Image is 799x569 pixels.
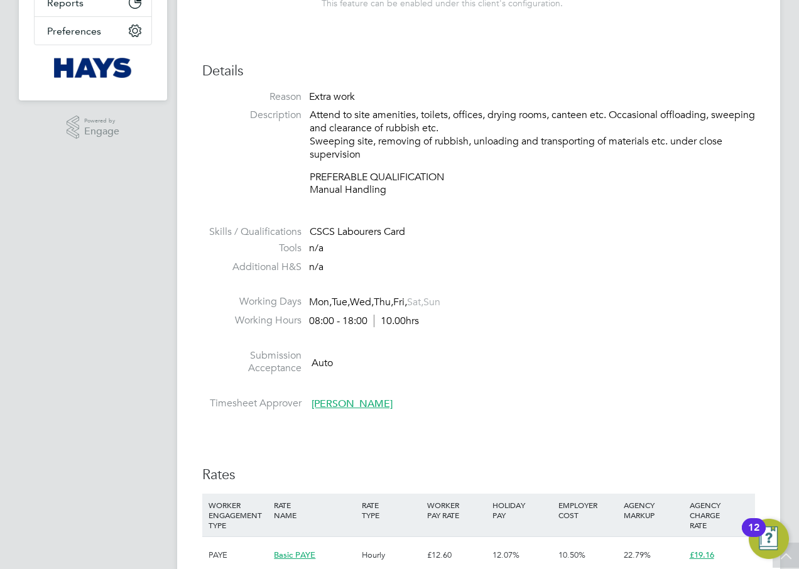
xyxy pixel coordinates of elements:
[202,90,302,104] label: Reason
[423,296,440,308] span: Sun
[202,109,302,122] label: Description
[312,398,393,410] span: [PERSON_NAME]
[202,242,302,255] label: Tools
[489,494,555,526] div: HOLIDAY PAY
[359,494,424,526] div: RATE TYPE
[67,116,120,139] a: Powered byEngage
[202,225,302,239] label: Skills / Qualifications
[202,261,302,274] label: Additional H&S
[202,62,755,80] h3: Details
[202,295,302,308] label: Working Days
[312,356,333,369] span: Auto
[271,494,358,526] div: RATE NAME
[202,349,302,376] label: Submission Acceptance
[309,315,419,328] div: 08:00 - 18:00
[84,116,119,126] span: Powered by
[749,519,789,559] button: Open Resource Center, 12 new notifications
[621,494,686,526] div: AGENCY MARKUP
[393,296,407,308] span: Fri,
[687,494,752,536] div: AGENCY CHARGE RATE
[690,550,714,560] span: £19.16
[748,528,759,544] div: 12
[309,90,355,103] span: Extra work
[374,296,393,308] span: Thu,
[310,225,755,239] div: CSCS Labourers Card
[202,466,755,484] h3: Rates
[374,315,419,327] span: 10.00hrs
[84,126,119,137] span: Engage
[624,550,651,560] span: 22.79%
[309,296,332,308] span: Mon,
[558,550,585,560] span: 10.50%
[274,550,315,560] span: Basic PAYE
[350,296,374,308] span: Wed,
[309,242,323,254] span: n/a
[555,494,621,526] div: EMPLOYER COST
[54,58,133,78] img: hays-logo-retina.png
[35,17,151,45] button: Preferences
[332,296,350,308] span: Tue,
[202,314,302,327] label: Working Hours
[47,25,101,37] span: Preferences
[424,494,489,526] div: WORKER PAY RATE
[309,261,323,273] span: n/a
[310,109,755,161] p: Attend to site amenities, toilets, offices, drying rooms, canteen etc. Occasional offloading, swe...
[492,550,519,560] span: 12.07%
[34,58,152,78] a: Go to home page
[205,494,271,536] div: WORKER ENGAGEMENT TYPE
[310,171,755,197] p: PREFERABLE QUALIFICATION Manual Handling
[202,397,302,410] label: Timesheet Approver
[407,296,423,308] span: Sat,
